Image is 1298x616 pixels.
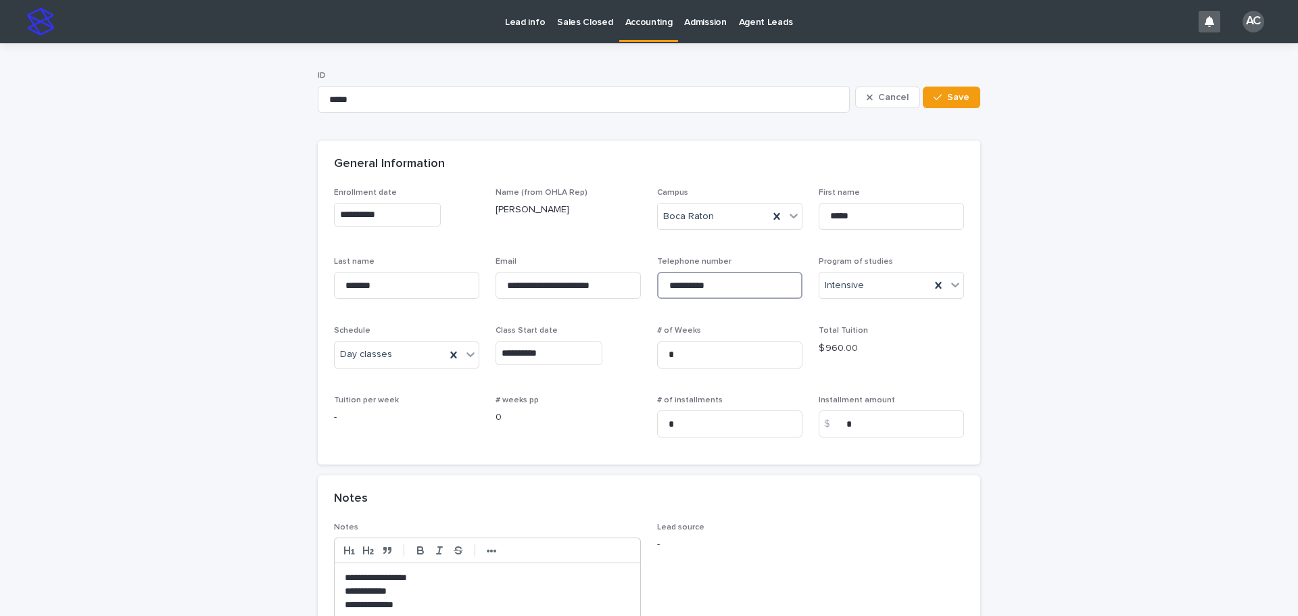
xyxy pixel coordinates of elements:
[819,396,895,404] span: Installment amount
[334,189,397,197] span: Enrollment date
[819,327,868,335] span: Total Tuition
[819,258,893,266] span: Program of studies
[825,279,864,293] span: Intensive
[496,258,516,266] span: Email
[496,189,587,197] span: Name (from OHLA Rep)
[878,93,909,102] span: Cancel
[334,157,445,172] h2: General Information
[487,546,497,556] strong: •••
[334,258,375,266] span: Last name
[27,8,54,35] img: stacker-logo-s-only.png
[1243,11,1264,32] div: AC
[496,327,558,335] span: Class Start date
[923,87,980,108] button: Save
[947,93,969,102] span: Save
[657,523,704,531] span: Lead source
[819,410,846,437] div: $
[657,258,731,266] span: Telephone number
[819,189,860,197] span: First name
[657,396,723,404] span: # of installments
[334,492,368,506] h2: Notes
[657,189,688,197] span: Campus
[318,72,326,80] span: ID
[334,410,479,425] p: -
[334,523,358,531] span: Notes
[482,542,501,559] button: •••
[496,396,539,404] span: # weeks pp
[496,203,641,217] p: [PERSON_NAME]
[334,327,370,335] span: Schedule
[855,87,920,108] button: Cancel
[496,410,641,425] p: 0
[819,341,964,356] p: $ 960.00
[340,348,392,362] span: Day classes
[657,538,964,552] p: -
[657,327,701,335] span: # of Weeks
[663,210,714,224] span: Boca Raton
[334,396,399,404] span: Tuition per week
